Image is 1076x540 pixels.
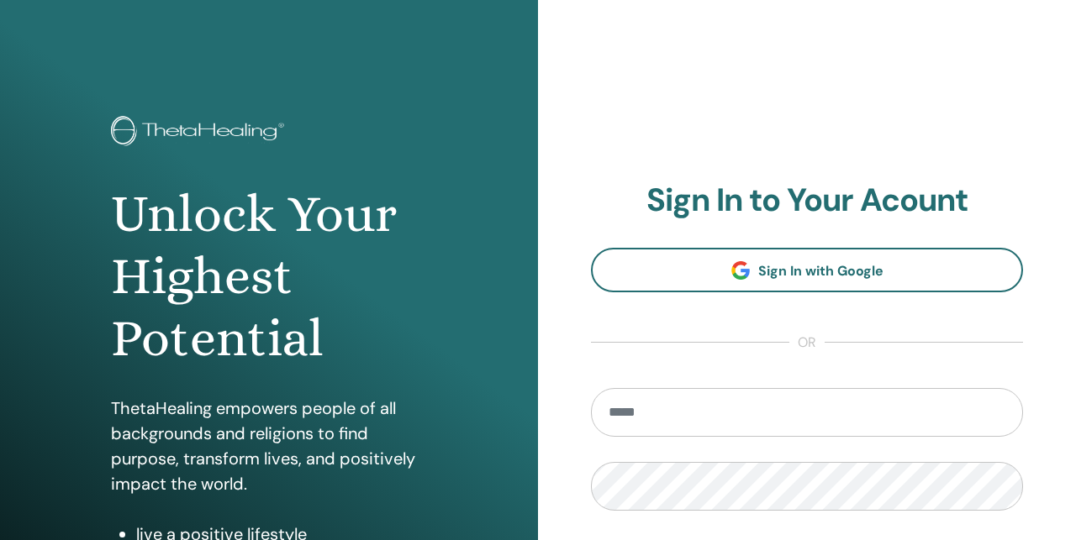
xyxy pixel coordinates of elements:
[789,333,825,353] span: or
[758,262,883,280] span: Sign In with Google
[591,248,1023,292] a: Sign In with Google
[591,181,1023,220] h2: Sign In to Your Acount
[111,396,428,496] p: ThetaHealing empowers people of all backgrounds and religions to find purpose, transform lives, a...
[111,183,428,370] h1: Unlock Your Highest Potential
